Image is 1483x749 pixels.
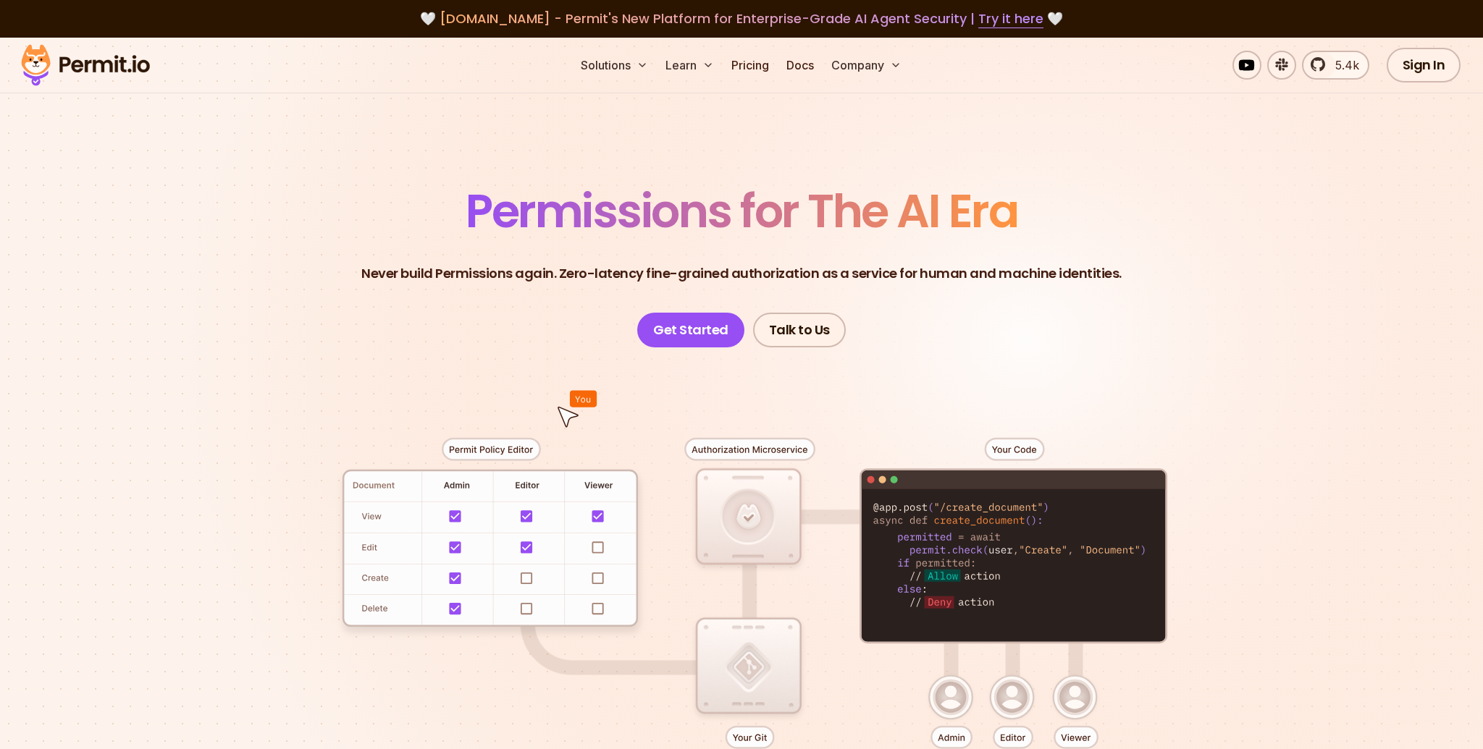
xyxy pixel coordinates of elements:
[637,313,744,347] a: Get Started
[1302,51,1369,80] a: 5.4k
[978,9,1043,28] a: Try it here
[825,51,907,80] button: Company
[781,51,820,80] a: Docs
[466,179,1017,243] span: Permissions for The AI Era
[440,9,1043,27] span: [DOMAIN_NAME] - Permit's New Platform for Enterprise-Grade AI Agent Security |
[1327,56,1359,74] span: 5.4k
[35,9,1448,29] div: 🤍 🤍
[14,41,156,90] img: Permit logo
[660,51,720,80] button: Learn
[753,313,846,347] a: Talk to Us
[726,51,775,80] a: Pricing
[575,51,654,80] button: Solutions
[1387,48,1461,82] a: Sign In
[361,263,1122,284] p: Never build Permissions again. Zero-latency fine-grained authorization as a service for human and...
